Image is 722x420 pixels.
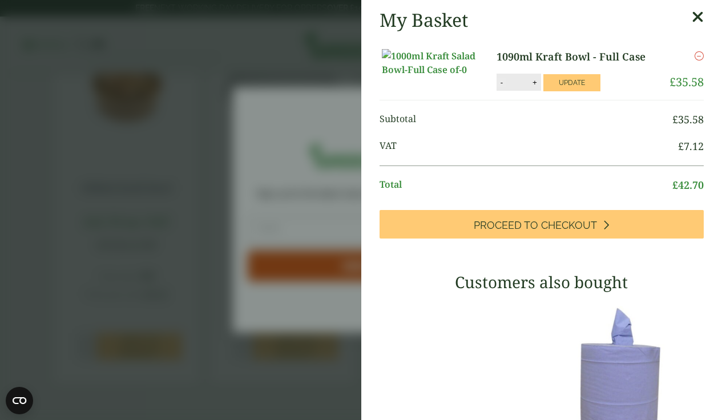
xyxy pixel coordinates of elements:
[380,139,679,154] span: VAT
[380,112,673,127] span: Subtotal
[543,74,600,91] button: Update
[497,49,658,64] a: 1090ml Kraft Bowl - Full Case
[6,387,33,414] button: Open CMP widget
[669,74,704,90] bdi: 35.58
[380,210,704,239] a: Proceed to Checkout
[380,9,468,31] h2: My Basket
[672,178,704,192] bdi: 42.70
[497,78,506,87] button: -
[382,49,485,76] img: 1000ml Kraft Salad Bowl-Full Case of-0
[672,112,678,126] span: £
[380,177,673,193] span: Total
[678,139,684,153] span: £
[672,112,704,126] bdi: 35.58
[695,49,704,63] a: Remove this item
[474,219,597,232] span: Proceed to Checkout
[529,78,541,87] button: +
[380,273,704,292] h3: Customers also bought
[678,139,704,153] bdi: 7.12
[672,178,678,192] span: £
[669,74,676,90] span: £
